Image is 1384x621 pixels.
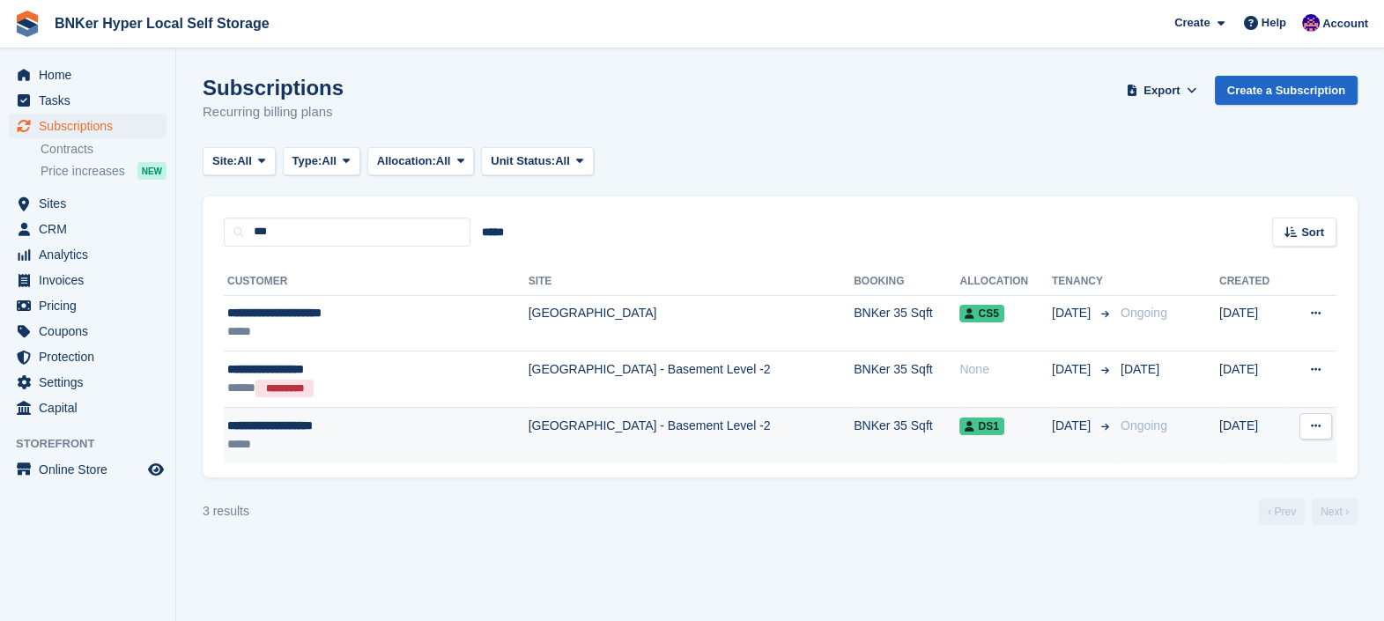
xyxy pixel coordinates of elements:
[14,11,41,37] img: stora-icon-8386f47178a22dfd0bd8f6a31ec36ba5ce8667c1dd55bd0f319d3a0aa187defe.svg
[39,293,144,318] span: Pricing
[41,163,125,180] span: Price increases
[39,268,144,292] span: Invoices
[9,370,167,395] a: menu
[1259,499,1305,525] a: Previous
[1322,15,1368,33] span: Account
[854,268,959,296] th: Booking
[224,268,529,296] th: Customer
[9,293,167,318] a: menu
[854,351,959,408] td: BNKer 35 Sqft
[292,152,322,170] span: Type:
[39,319,144,344] span: Coupons
[9,457,167,482] a: menu
[39,457,144,482] span: Online Store
[1052,417,1094,435] span: [DATE]
[9,396,167,420] a: menu
[1301,224,1324,241] span: Sort
[1219,268,1287,296] th: Created
[48,9,277,38] a: BNKer Hyper Local Self Storage
[203,147,276,176] button: Site: All
[9,217,167,241] a: menu
[9,88,167,113] a: menu
[39,88,144,113] span: Tasks
[1219,295,1287,351] td: [DATE]
[1255,499,1361,525] nav: Page
[137,162,167,180] div: NEW
[1052,360,1094,379] span: [DATE]
[9,191,167,216] a: menu
[39,191,144,216] span: Sites
[283,147,360,176] button: Type: All
[377,152,436,170] span: Allocation:
[1052,268,1114,296] th: Tenancy
[1312,499,1358,525] a: Next
[529,295,854,351] td: [GEOGRAPHIC_DATA]
[9,242,167,267] a: menu
[959,418,1003,435] span: DS1
[1219,408,1287,463] td: [DATE]
[9,344,167,369] a: menu
[491,152,555,170] span: Unit Status:
[203,502,249,521] div: 3 results
[16,435,175,453] span: Storefront
[41,161,167,181] a: Price increases NEW
[1143,82,1180,100] span: Export
[529,268,854,296] th: Site
[9,114,167,138] a: menu
[212,152,237,170] span: Site:
[1262,14,1286,32] span: Help
[1121,418,1167,432] span: Ongoing
[854,408,959,463] td: BNKer 35 Sqft
[322,152,337,170] span: All
[39,63,144,87] span: Home
[1121,306,1167,320] span: Ongoing
[39,396,144,420] span: Capital
[959,360,1052,379] div: None
[203,102,344,122] p: Recurring billing plans
[1121,362,1159,376] span: [DATE]
[9,319,167,344] a: menu
[529,351,854,408] td: [GEOGRAPHIC_DATA] - Basement Level -2
[39,114,144,138] span: Subscriptions
[555,152,570,170] span: All
[39,217,144,241] span: CRM
[1215,76,1358,105] a: Create a Subscription
[854,295,959,351] td: BNKer 35 Sqft
[481,147,593,176] button: Unit Status: All
[145,459,167,480] a: Preview store
[41,141,167,158] a: Contracts
[529,408,854,463] td: [GEOGRAPHIC_DATA] - Basement Level -2
[1052,304,1094,322] span: [DATE]
[237,152,252,170] span: All
[1302,14,1320,32] img: David Fricker
[1219,351,1287,408] td: [DATE]
[959,268,1052,296] th: Allocation
[39,242,144,267] span: Analytics
[39,344,144,369] span: Protection
[959,305,1003,322] span: CS5
[39,370,144,395] span: Settings
[1123,76,1201,105] button: Export
[9,63,167,87] a: menu
[1174,14,1210,32] span: Create
[436,152,451,170] span: All
[367,147,475,176] button: Allocation: All
[203,76,344,100] h1: Subscriptions
[9,268,167,292] a: menu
